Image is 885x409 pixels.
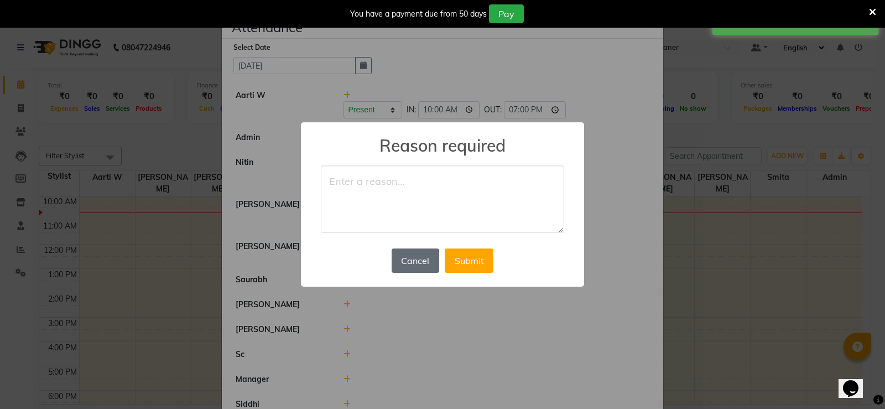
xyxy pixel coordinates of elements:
div: You have a payment due from 50 days [350,8,487,20]
button: Cancel [392,248,439,273]
button: Pay [489,4,524,23]
h2: Reason required [301,122,584,156]
iframe: chat widget [839,365,874,398]
button: Submit [445,248,493,273]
